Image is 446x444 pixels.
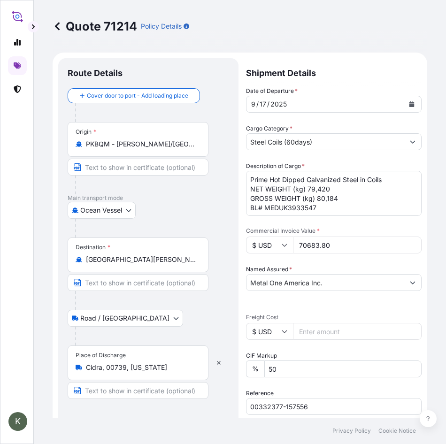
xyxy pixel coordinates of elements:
[246,265,292,274] label: Named Assured
[246,360,264,377] div: %
[246,133,404,150] input: Select a commodity type
[246,398,422,415] input: Your internal reference
[53,19,137,34] p: Quote 71214
[264,360,422,377] input: Enter percentage between 0 and 50%
[86,139,197,149] input: Origin
[76,244,110,251] div: Destination
[68,382,208,399] input: Text to appear on certificate
[246,171,422,216] textarea: Prime Hot Dipped Galvanized Steel in Coils NET WEIGHT (kg) 79,420 GROSS WEIGHT (kg) 80,184 BL# ME...
[15,417,21,426] span: K
[250,99,256,110] div: month,
[246,86,298,96] span: Date of Departure
[68,159,208,176] input: Text to appear on certificate
[332,427,371,435] a: Privacy Policy
[246,314,422,321] span: Freight Cost
[259,99,267,110] div: day,
[246,389,274,398] label: Reference
[68,88,200,103] button: Cover door to port - Add loading place
[80,206,122,215] span: Ocean Vessel
[68,202,136,219] button: Select transport
[267,99,269,110] div: /
[404,133,421,150] button: Show suggestions
[86,363,197,372] input: Place of Discharge
[87,91,188,100] span: Cover door to port - Add loading place
[256,99,259,110] div: /
[68,68,123,79] p: Route Details
[404,97,419,112] button: Calendar
[246,124,292,133] label: Cargo Category
[269,99,288,110] div: year,
[293,237,422,253] input: Type amount
[378,427,416,435] a: Cookie Notice
[246,58,422,86] p: Shipment Details
[68,194,229,202] p: Main transport mode
[141,22,182,31] p: Policy Details
[246,161,305,171] label: Description of Cargo
[86,255,197,264] input: Destination
[404,274,421,291] button: Show suggestions
[293,323,422,340] input: Enter amount
[246,274,404,291] input: Full name
[68,310,183,327] button: Select transport
[68,274,208,291] input: Text to appear on certificate
[246,227,422,235] span: Commercial Invoice Value
[76,128,96,136] div: Origin
[246,351,277,360] label: CIF Markup
[76,352,126,359] div: Place of Discharge
[80,314,169,323] span: Road / [GEOGRAPHIC_DATA]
